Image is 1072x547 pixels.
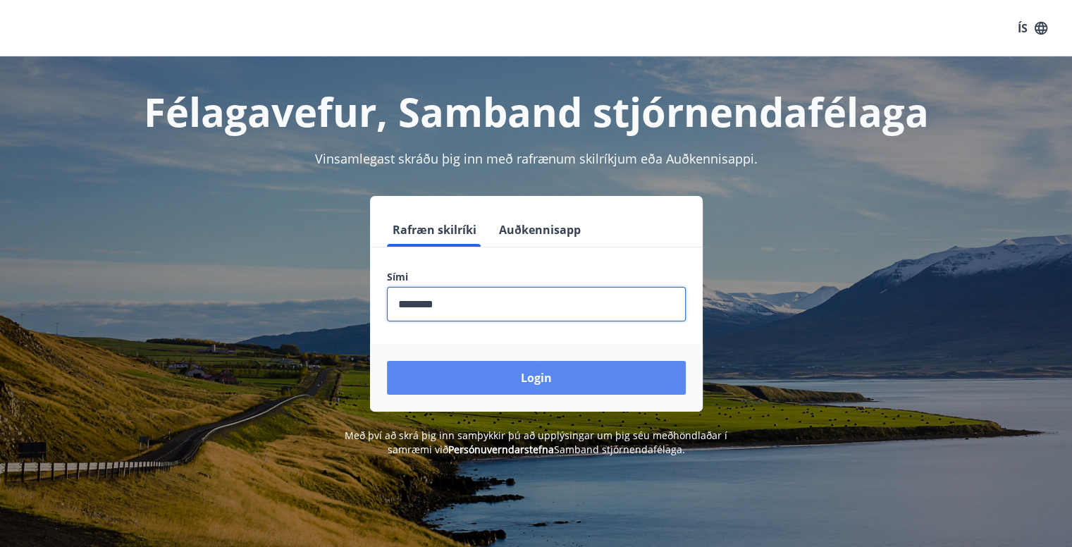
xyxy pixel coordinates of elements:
button: Rafræn skilríki [387,213,482,247]
a: Persónuverndarstefna [448,443,554,456]
button: Login [387,361,686,395]
span: Vinsamlegast skráðu þig inn með rafrænum skilríkjum eða Auðkennisappi. [315,150,758,167]
h1: Félagavefur, Samband stjórnendafélaga [46,85,1027,138]
span: Með því að skrá þig inn samþykkir þú að upplýsingar um þig séu meðhöndlaðar í samræmi við Samband... [345,429,727,456]
label: Sími [387,270,686,284]
button: ÍS [1010,16,1055,41]
button: Auðkennisapp [493,213,586,247]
